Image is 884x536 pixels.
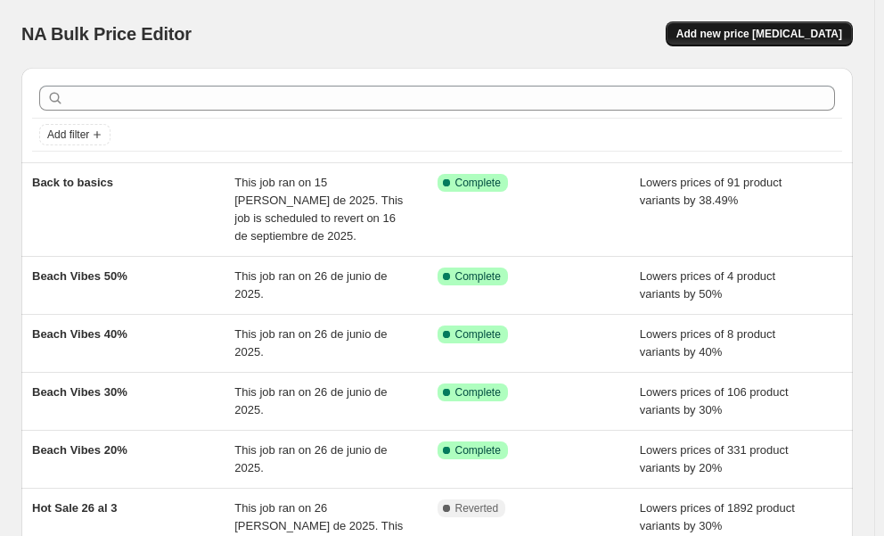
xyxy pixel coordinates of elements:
[32,385,127,399] span: Beach Vibes 30%
[640,501,795,532] span: Lowers prices of 1892 product variants by 30%
[32,327,127,341] span: Beach Vibes 40%
[640,327,775,359] span: Lowers prices of 8 product variants by 40%
[455,443,501,458] span: Complete
[455,501,499,515] span: Reverted
[21,24,192,44] span: NA Bulk Price Editor
[32,269,127,283] span: Beach Vibes 50%
[234,385,387,416] span: This job ran on 26 de junio de 2025.
[32,176,113,189] span: Back to basics
[640,269,775,301] span: Lowers prices of 4 product variants by 50%
[640,385,789,416] span: Lowers prices of 106 product variants by 30%
[39,124,110,145] button: Add filter
[666,21,853,46] button: Add new price [MEDICAL_DATA]
[455,269,501,284] span: Complete
[234,443,387,474] span: This job ran on 26 de junio de 2025.
[455,327,501,342] span: Complete
[234,327,387,359] span: This job ran on 26 de junio de 2025.
[640,443,789,474] span: Lowers prices of 331 product variants by 20%
[676,27,842,41] span: Add new price [MEDICAL_DATA]
[455,176,501,190] span: Complete
[47,128,89,142] span: Add filter
[640,176,782,207] span: Lowers prices of 91 product variants by 38.49%
[234,176,403,243] span: This job ran on 15 [PERSON_NAME] de 2025. This job is scheduled to revert on 16 de septiembre de ...
[32,501,117,515] span: Hot Sale 26 al 3
[234,269,387,301] span: This job ran on 26 de junio de 2025.
[32,443,127,457] span: Beach Vibes 20%
[455,385,501,400] span: Complete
